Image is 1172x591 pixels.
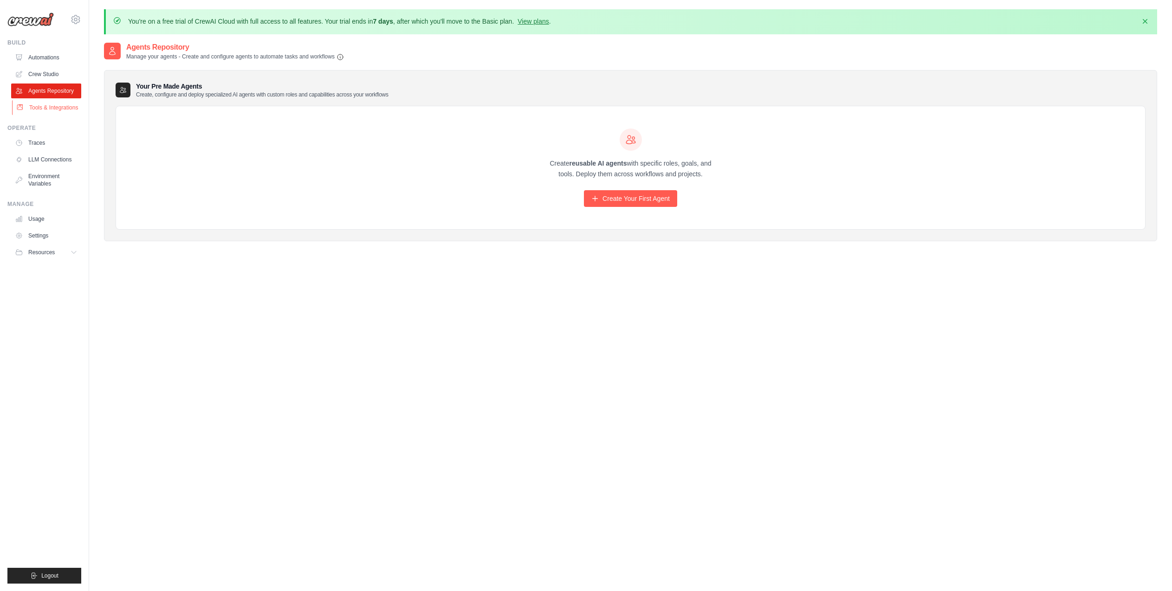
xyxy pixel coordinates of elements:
[11,228,81,243] a: Settings
[11,135,81,150] a: Traces
[569,160,627,167] strong: reusable AI agents
[126,53,344,61] p: Manage your agents - Create and configure agents to automate tasks and workflows
[11,152,81,167] a: LLM Connections
[7,39,81,46] div: Build
[11,169,81,191] a: Environment Variables
[126,42,344,53] h2: Agents Repository
[11,50,81,65] a: Automations
[518,18,549,25] a: View plans
[7,200,81,208] div: Manage
[136,91,389,98] p: Create, configure and deploy specialized AI agents with custom roles and capabilities across your...
[373,18,393,25] strong: 7 days
[11,245,81,260] button: Resources
[11,212,81,226] a: Usage
[542,158,720,180] p: Create with specific roles, goals, and tools. Deploy them across workflows and projects.
[41,572,58,579] span: Logout
[136,82,389,98] h3: Your Pre Made Agents
[11,67,81,82] a: Crew Studio
[7,568,81,584] button: Logout
[7,124,81,132] div: Operate
[584,190,677,207] a: Create Your First Agent
[7,13,54,26] img: Logo
[128,17,551,26] p: You're on a free trial of CrewAI Cloud with full access to all features. Your trial ends in , aft...
[12,100,82,115] a: Tools & Integrations
[11,84,81,98] a: Agents Repository
[28,249,55,256] span: Resources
